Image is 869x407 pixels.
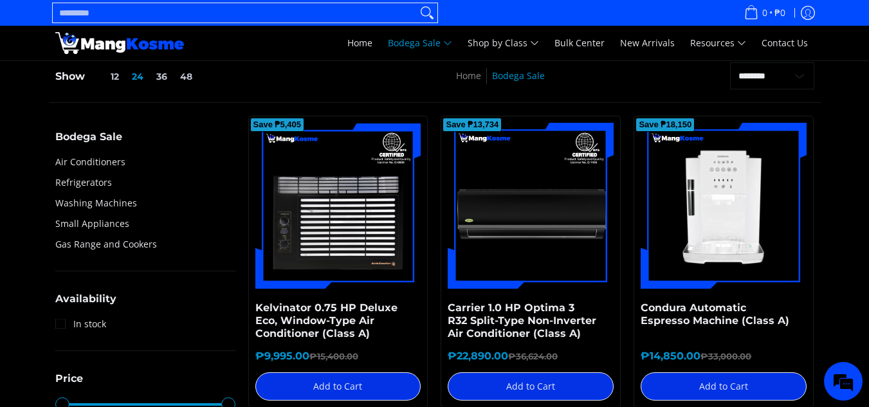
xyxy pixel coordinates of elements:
[55,374,83,384] span: Price
[448,372,614,401] button: Add to Cart
[373,68,627,97] nav: Breadcrumbs
[255,350,421,363] h6: ₱9,995.00
[55,314,106,334] a: In stock
[255,372,421,401] button: Add to Cart
[188,316,233,333] em: Submit
[55,193,137,213] a: Washing Machines
[773,8,787,17] span: ₱0
[211,6,242,37] div: Minimize live chat window
[27,122,224,251] span: We are offline. Please leave us a message.
[55,294,116,314] summary: Open
[55,132,122,142] span: Bodega Sale
[55,374,83,393] summary: Open
[309,351,358,361] del: ₱15,400.00
[55,132,122,152] summary: Open
[341,26,379,60] a: Home
[446,121,499,129] span: Save ₱13,734
[620,37,675,49] span: New Arrivals
[55,172,112,193] a: Refrigerators
[760,8,769,17] span: 0
[255,123,421,289] img: Kelvinator 0.75 HP Deluxe Eco, Window-Type Air Conditioner (Class A)
[641,372,807,401] button: Add to Cart
[253,121,302,129] span: Save ₱5,405
[468,35,539,51] span: Shop by Class
[755,26,814,60] a: Contact Us
[456,69,481,82] a: Home
[508,351,558,361] del: ₱36,624.00
[381,26,459,60] a: Bodega Sale
[150,71,174,82] button: 36
[762,37,808,49] span: Contact Us
[55,32,184,54] img: Bodega Sale l Mang Kosme: Cost-Efficient &amp; Quality Home Appliances
[125,71,150,82] button: 24
[641,123,807,289] img: Condura Automatic Espresso Machine (Class A)
[641,350,807,363] h6: ₱14,850.00
[197,26,814,60] nav: Main Menu
[554,37,605,49] span: Bulk Center
[448,302,596,339] a: Carrier 1.0 HP Optima 3 R32 Split-Type Non-Inverter Air Conditioner (Class A)
[700,351,751,361] del: ₱33,000.00
[639,121,691,129] span: Save ₱18,150
[6,271,245,316] textarea: Type your message and click 'Submit'
[55,70,199,83] h5: Show
[614,26,681,60] a: New Arrivals
[448,350,614,363] h6: ₱22,890.00
[492,69,545,82] a: Bodega Sale
[417,3,437,23] button: Search
[388,35,452,51] span: Bodega Sale
[448,123,614,289] img: Carrier 1.0 HP Optima 3 R32 Split-Type Non-Inverter Air Conditioner (Class A)
[740,6,789,20] span: •
[347,37,372,49] span: Home
[461,26,545,60] a: Shop by Class
[690,35,746,51] span: Resources
[55,213,129,234] a: Small Appliances
[85,71,125,82] button: 12
[684,26,753,60] a: Resources
[174,71,199,82] button: 48
[55,234,157,255] a: Gas Range and Cookers
[55,294,116,304] span: Availability
[641,302,789,327] a: Condura Automatic Espresso Machine (Class A)
[67,72,216,89] div: Leave a message
[548,26,611,60] a: Bulk Center
[55,152,125,172] a: Air Conditioners
[255,302,398,339] a: Kelvinator 0.75 HP Deluxe Eco, Window-Type Air Conditioner (Class A)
